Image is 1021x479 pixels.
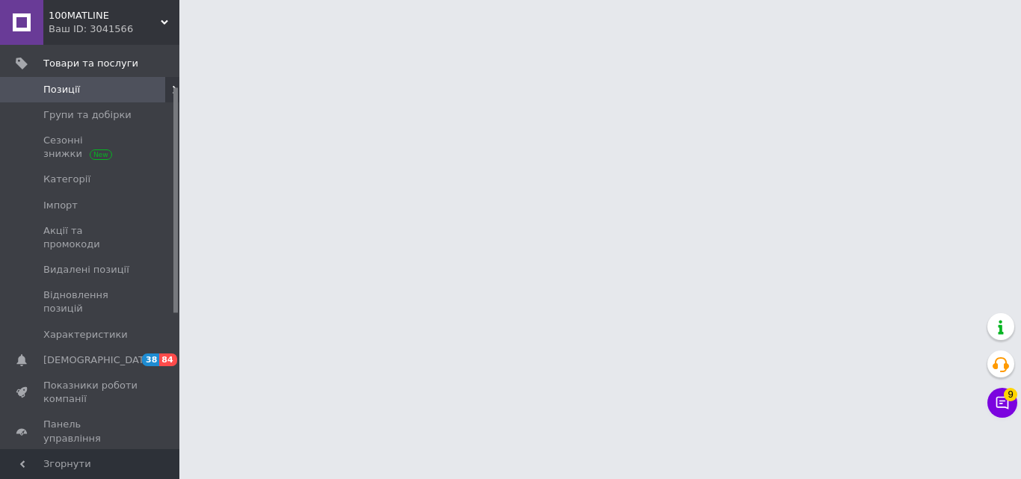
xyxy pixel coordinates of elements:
[43,418,138,445] span: Панель управління
[43,288,138,315] span: Відновлення позицій
[43,353,154,367] span: [DEMOGRAPHIC_DATA]
[43,173,90,186] span: Категорії
[43,379,138,406] span: Показники роботи компанії
[49,22,179,36] div: Ваш ID: 3041566
[43,83,80,96] span: Позиції
[43,263,129,276] span: Видалені позиції
[142,353,159,366] span: 38
[1004,388,1017,401] span: 9
[43,57,138,70] span: Товари та послуги
[43,224,138,251] span: Акції та промокоди
[43,108,132,122] span: Групи та добірки
[159,353,176,366] span: 84
[43,134,138,161] span: Сезонні знижки
[49,9,161,22] span: 100MATLINE
[987,388,1017,418] button: Чат з покупцем9
[43,328,128,342] span: Характеристики
[43,199,78,212] span: Імпорт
